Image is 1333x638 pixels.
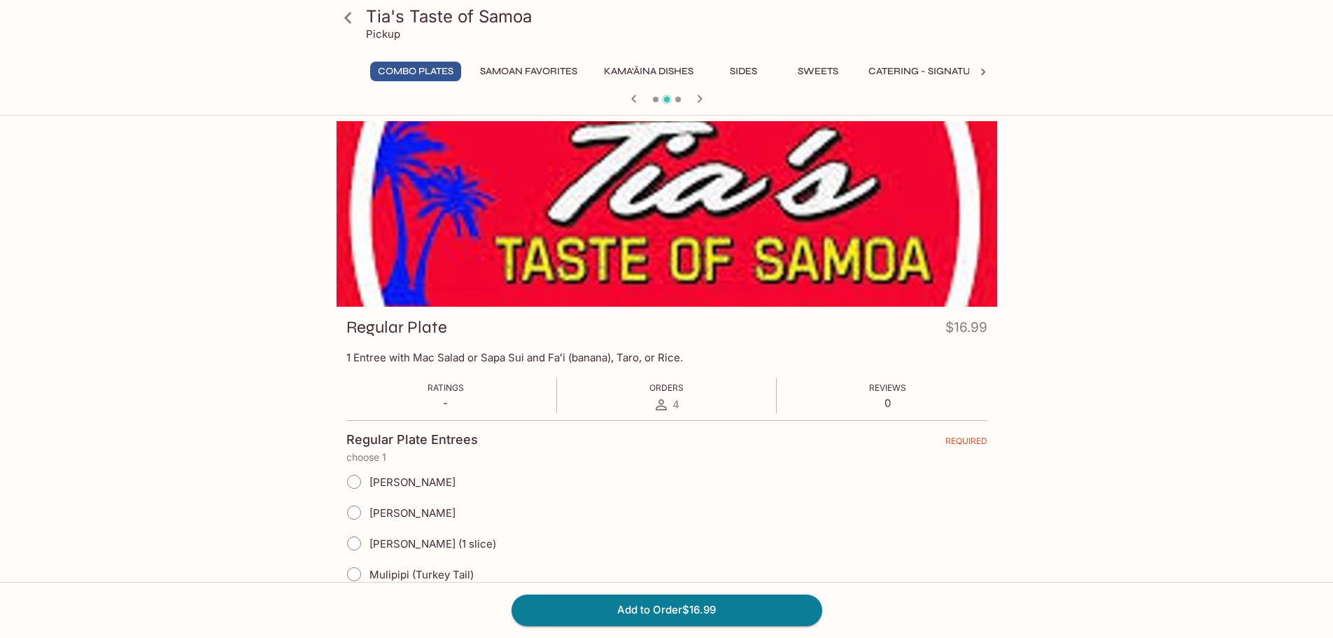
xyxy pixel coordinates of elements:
[366,6,992,27] h3: Tia's Taste of Samoa
[712,62,775,81] button: Sides
[346,317,447,338] h3: Regular Plate
[672,398,679,411] span: 4
[596,62,701,81] button: Kama‘āina Dishes
[369,568,474,581] span: Mulipipi (Turkey Tail)
[649,382,684,393] span: Orders
[428,396,464,410] p: -
[366,27,400,41] p: Pickup
[787,62,849,81] button: Sweets
[370,62,461,81] button: Combo Plates
[869,382,906,393] span: Reviews
[346,432,478,448] h4: Regular Plate Entrees
[945,436,987,452] span: REQUIRED
[346,452,987,463] p: choose 1
[369,537,496,550] span: [PERSON_NAME] (1 slice)
[428,382,464,393] span: Ratings
[337,121,997,307] div: Regular Plate
[369,476,456,489] span: [PERSON_NAME]
[512,595,822,625] button: Add to Order$16.99
[869,396,906,410] p: 0
[472,62,585,81] button: Samoan Favorites
[945,317,987,344] h4: $16.99
[369,506,456,520] span: [PERSON_NAME]
[861,62,1029,81] button: Catering - Signature Dishes
[346,351,987,364] p: 1 Entree with Mac Salad or Sapa Sui and Faʻi (banana), Taro, or Rice.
